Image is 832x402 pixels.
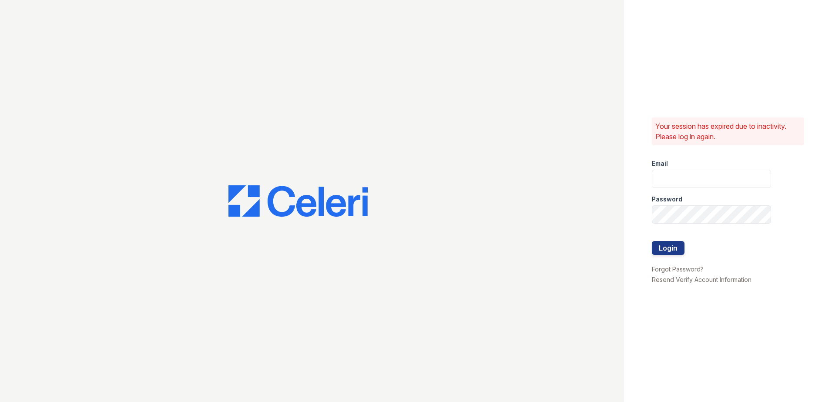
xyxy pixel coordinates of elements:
[228,185,368,217] img: CE_Logo_Blue-a8612792a0a2168367f1c8372b55b34899dd931a85d93a1a3d3e32e68fde9ad4.png
[652,159,668,168] label: Email
[652,265,704,273] a: Forgot Password?
[652,276,751,283] a: Resend Verify Account Information
[652,195,682,204] label: Password
[652,241,684,255] button: Login
[655,121,801,142] p: Your session has expired due to inactivity. Please log in again.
